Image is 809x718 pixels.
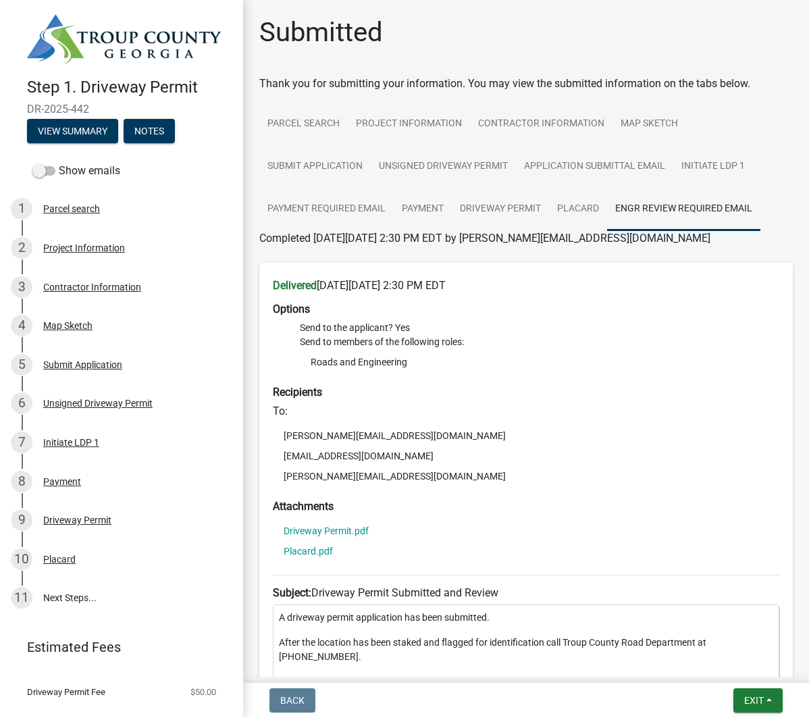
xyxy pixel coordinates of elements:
[27,78,232,97] h4: Step 1. Driveway Permit
[516,145,673,188] a: Application Submittal Email
[470,103,612,146] a: Contractor Information
[273,405,779,417] h6: To:
[371,145,516,188] a: Unsigned Driveway Permit
[11,354,32,376] div: 5
[280,695,305,706] span: Back
[190,688,216,696] span: $50.00
[43,360,122,369] div: Submit Application
[124,126,175,137] wm-modal-confirm: Notes
[394,188,452,231] a: Payment
[300,335,779,375] li: Send to members of the following roles:
[273,279,779,292] h6: [DATE][DATE] 2:30 PM EDT
[744,695,764,706] span: Exit
[43,515,111,525] div: Driveway Permit
[27,103,216,116] span: DR-2025-442
[733,688,783,713] button: Exit
[612,103,686,146] a: Map Sketch
[11,432,32,453] div: 7
[284,526,369,536] a: Driveway Permit.pdf
[452,188,549,231] a: Driveway Permit
[32,163,120,179] label: Show emails
[549,188,607,231] a: Placard
[43,438,99,447] div: Initiate LDP 1
[43,399,153,408] div: Unsigned Driveway Permit
[273,586,779,599] h6: Driveway Permit Submitted and Review
[27,119,118,143] button: View Summary
[273,426,779,446] li: [PERSON_NAME][EMAIL_ADDRESS][DOMAIN_NAME]
[273,446,779,466] li: [EMAIL_ADDRESS][DOMAIN_NAME]
[279,636,773,664] p: After the location has been staked and flagged for identification call Troup County Road Departme...
[27,14,221,63] img: Troup County, Georgia
[43,555,76,564] div: Placard
[279,611,773,625] p: A driveway permit application has been submitted.
[284,546,333,556] a: Placard.pdf
[348,103,470,146] a: Project Information
[259,16,383,49] h1: Submitted
[27,688,105,696] span: Driveway Permit Fee
[259,76,793,92] div: Thank you for submitting your information. You may view the submitted information on the tabs below.
[43,243,125,253] div: Project Information
[273,586,311,599] strong: Subject:
[11,392,32,414] div: 6
[11,198,32,220] div: 1
[259,103,348,146] a: Parcel search
[11,276,32,298] div: 3
[11,587,32,609] div: 11
[673,145,753,188] a: Initiate LDP 1
[43,321,93,330] div: Map Sketch
[300,352,779,372] li: Roads and Engineering
[11,548,32,570] div: 10
[273,386,322,399] strong: Recipients
[273,500,334,513] strong: Attachments
[607,188,760,231] a: Engr Review Required Email
[11,315,32,336] div: 4
[124,119,175,143] button: Notes
[43,477,81,486] div: Payment
[27,126,118,137] wm-modal-confirm: Summary
[43,204,100,213] div: Parcel search
[43,282,141,292] div: Contractor Information
[11,634,221,661] a: Estimated Fees
[259,232,710,245] span: Completed [DATE][DATE] 2:30 PM EDT by [PERSON_NAME][EMAIL_ADDRESS][DOMAIN_NAME]
[11,509,32,531] div: 9
[11,471,32,492] div: 8
[259,188,394,231] a: Payment Required Email
[300,321,779,335] li: Send to the applicant? Yes
[259,145,371,188] a: Submit Application
[11,237,32,259] div: 2
[273,303,310,315] strong: Options
[273,466,779,486] li: [PERSON_NAME][EMAIL_ADDRESS][DOMAIN_NAME]
[273,279,317,292] strong: Delivered
[269,688,315,713] button: Back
